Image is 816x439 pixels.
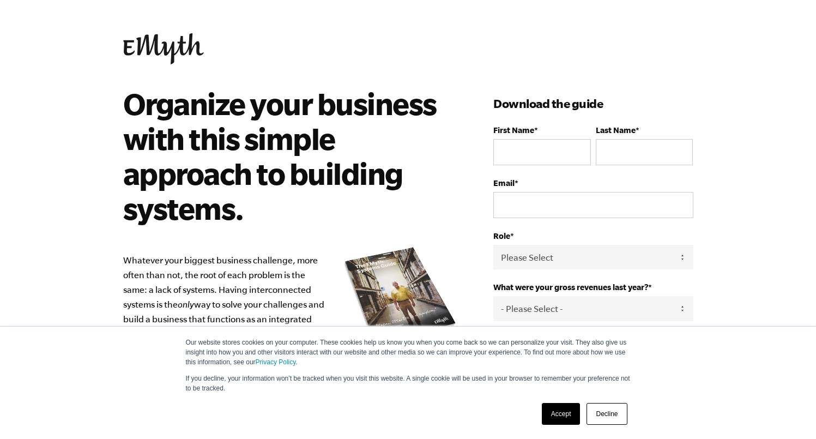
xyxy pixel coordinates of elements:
i: only [178,299,194,309]
iframe: Chat Widget [761,387,816,439]
span: Last Name [596,125,636,135]
h2: Organize your business with this simple approach to building systems. [123,86,445,226]
img: EMyth [123,33,204,64]
span: Email [493,178,515,188]
h3: Download the guide [493,95,693,112]
span: First Name [493,125,534,135]
span: What were your gross revenues last year? [493,282,648,292]
a: Accept [542,403,581,425]
span: Role [493,231,510,240]
p: Our website stores cookies on your computer. These cookies help us know you when you come back so... [186,338,631,367]
a: Decline [587,403,627,425]
p: If you decline, your information won’t be tracked when you visit this website. A single cookie wi... [186,374,631,393]
a: Privacy Policy [256,358,296,366]
img: e-myth systems guide organize your business [341,243,461,355]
